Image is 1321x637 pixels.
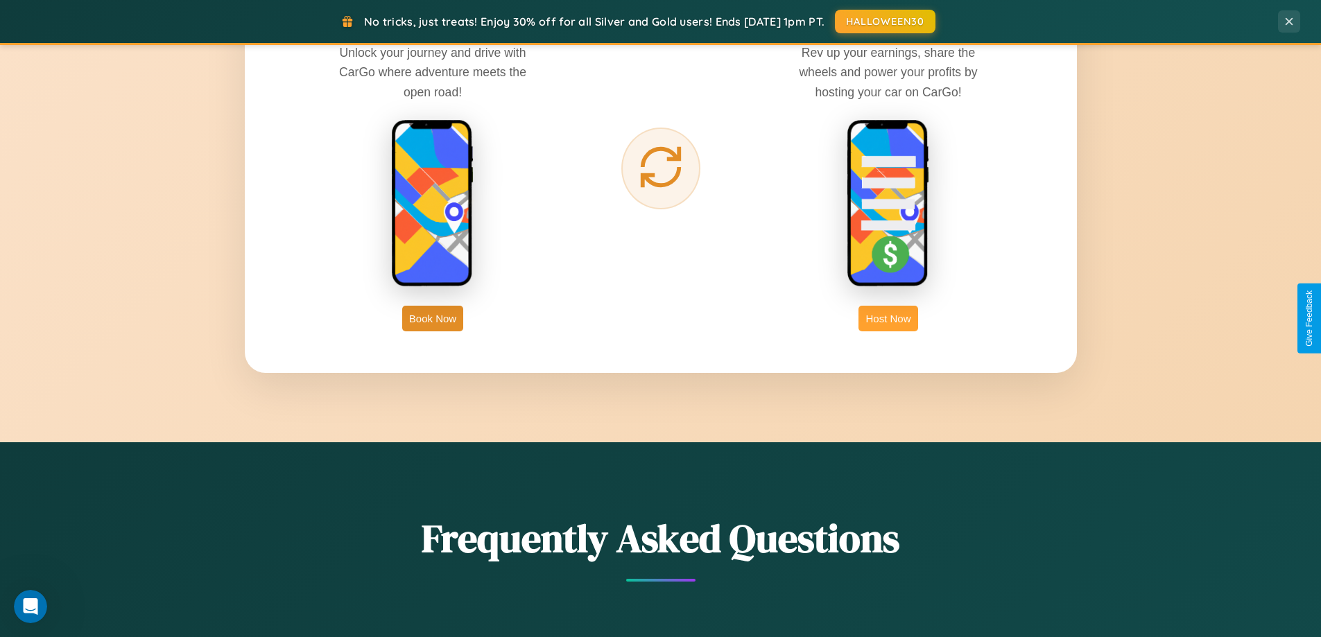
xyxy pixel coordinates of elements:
[784,43,992,101] p: Rev up your earnings, share the wheels and power your profits by hosting your car on CarGo!
[364,15,824,28] span: No tricks, just treats! Enjoy 30% off for all Silver and Gold users! Ends [DATE] 1pm PT.
[329,43,537,101] p: Unlock your journey and drive with CarGo where adventure meets the open road!
[835,10,935,33] button: HALLOWEEN30
[245,512,1077,565] h2: Frequently Asked Questions
[858,306,917,331] button: Host Now
[847,119,930,288] img: host phone
[402,306,463,331] button: Book Now
[1304,290,1314,347] div: Give Feedback
[14,590,47,623] iframe: Intercom live chat
[391,119,474,288] img: rent phone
